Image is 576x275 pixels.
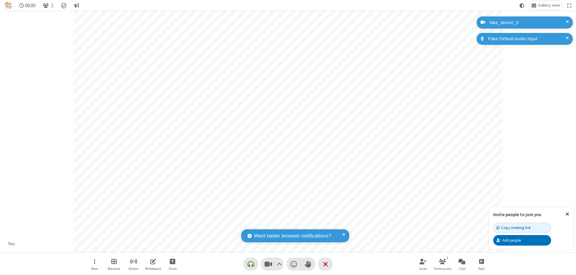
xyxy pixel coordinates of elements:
[445,255,450,261] div: 1
[434,267,451,270] span: Participants
[254,232,331,240] span: Want better browser notifications?
[169,267,177,270] span: Share
[144,255,162,273] button: Open shared whiteboard
[487,19,568,26] div: fake_device_0
[478,267,485,270] span: Polls
[108,267,120,270] span: Breakout
[163,255,181,273] button: Start sharing
[493,223,551,233] button: Copy meeting link
[538,3,560,8] span: Gallery view
[433,255,451,273] button: Open participant list
[275,258,283,270] button: Video setting
[25,3,35,8] span: 00:00
[486,35,568,42] div: Fake Default Audio Input
[124,255,142,273] button: Start streaming
[453,255,471,273] button: Open chat
[472,255,490,273] button: Open poll
[517,1,527,10] button: Using system theme
[561,207,574,222] button: Close popover
[261,258,283,270] button: Stop video (⌘+Shift+V)
[459,267,466,270] span: Chat
[58,1,70,10] div: Meeting details Encryption enabled
[419,267,427,270] span: Invite
[91,267,98,270] span: More
[51,3,53,8] span: 1
[6,240,17,247] div: You
[128,267,139,270] span: Stream
[318,258,333,270] button: End or leave meeting
[5,2,12,9] img: QA Selenium DO NOT DELETE OR CHANGE
[565,1,574,10] button: Fullscreen
[244,258,258,270] button: Connect your audio
[414,255,432,273] button: Invite participants (⌘+Shift+I)
[493,212,541,217] label: Invite people to join you
[72,1,81,10] button: Conversation
[286,258,301,270] button: Send a reaction
[493,235,551,245] button: Add people
[496,225,531,231] div: Copy meeting link
[85,255,103,273] button: Open menu
[529,1,562,10] button: Change layout
[301,258,315,270] button: Raise hand
[17,1,38,10] div: Timer
[145,267,161,270] span: Whiteboard
[105,255,123,273] button: Manage Breakout Rooms
[40,1,56,10] button: Open participant list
